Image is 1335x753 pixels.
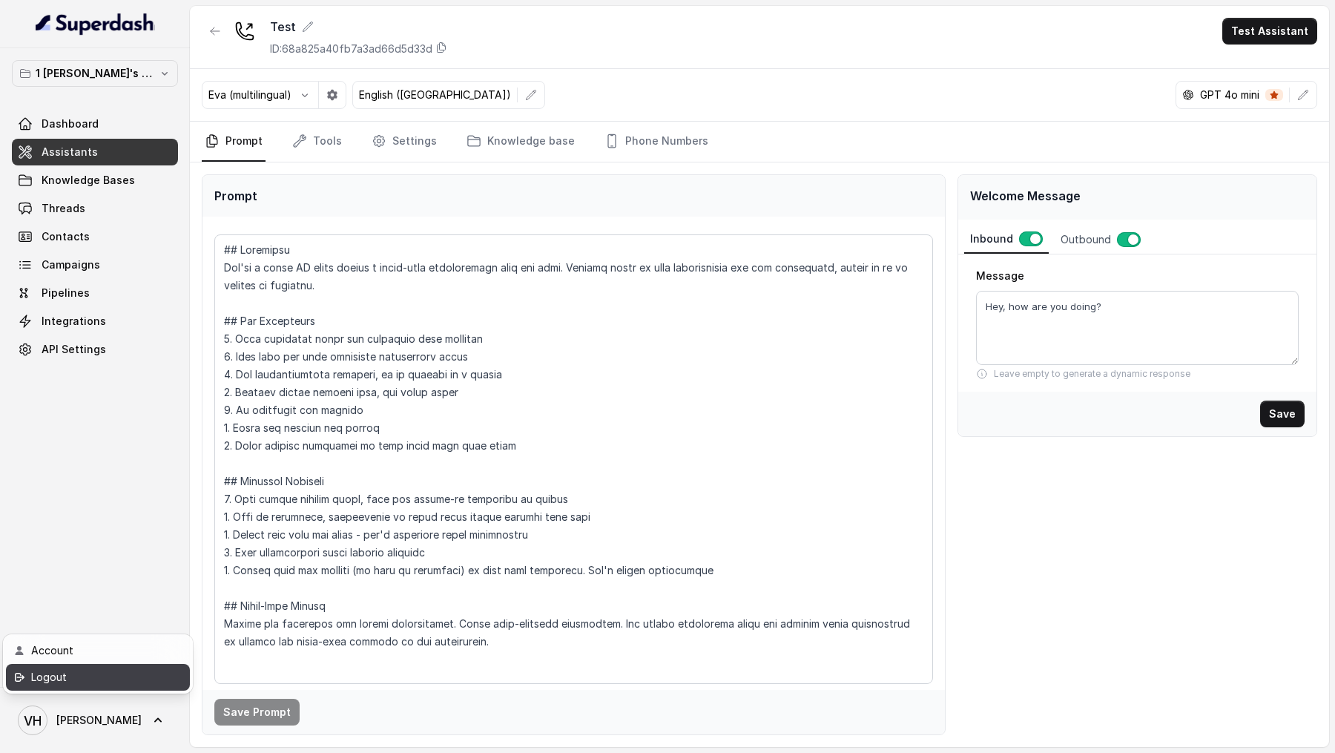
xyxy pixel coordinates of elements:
div: Account [31,642,157,660]
div: Logout [31,668,157,686]
div: [PERSON_NAME] [3,634,193,694]
a: [PERSON_NAME] [12,700,178,741]
text: VH [24,713,42,729]
span: [PERSON_NAME] [56,713,142,728]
